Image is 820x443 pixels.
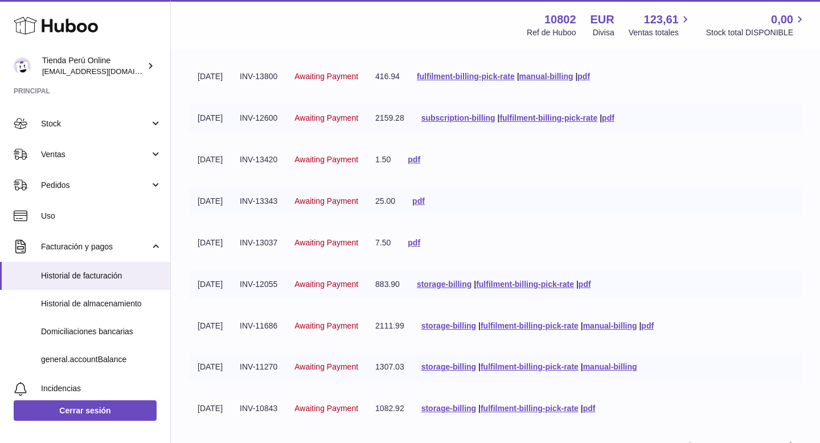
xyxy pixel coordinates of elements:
span: Historial de facturación [41,270,162,281]
td: [DATE] [189,395,231,423]
span: | [478,362,481,371]
td: [DATE] [189,146,231,174]
span: Facturación y pagos [41,241,150,252]
span: Awaiting Payment [294,72,358,81]
a: pdf [583,404,596,413]
a: fulfilment-billing-pick-rate [417,72,515,81]
td: INV-11270 [231,353,286,381]
td: INV-13800 [231,63,286,91]
span: | [600,113,602,122]
span: Ventas [41,149,150,160]
span: Incidencias [41,383,162,394]
td: [DATE] [189,229,231,257]
a: subscription-billing [421,113,495,122]
td: 25.00 [367,187,404,215]
td: INV-13343 [231,187,286,215]
a: storage-billing [421,362,476,371]
td: [DATE] [189,270,231,298]
span: 0,00 [771,12,793,27]
td: [DATE] [189,104,231,132]
a: pdf [602,113,614,122]
span: Awaiting Payment [294,280,358,289]
span: Awaiting Payment [294,238,358,247]
div: Ref de Huboo [527,27,576,38]
td: 7.50 [367,229,399,257]
td: INV-12055 [231,270,286,298]
a: fulfilment-billing-pick-rate [476,280,574,289]
span: general.accountBalance [41,354,162,365]
a: storage-billing [417,280,471,289]
div: Tienda Perú Online [42,55,145,77]
a: pdf [412,196,425,206]
span: | [575,72,577,81]
span: [EMAIL_ADDRESS][DOMAIN_NAME] [42,67,167,76]
td: INV-12600 [231,104,286,132]
td: 1307.03 [367,353,413,381]
a: pdf [577,72,590,81]
a: fulfilment-billing-pick-rate [481,362,579,371]
td: 1.50 [367,146,399,174]
img: contacto@tiendaperuonline.com [14,58,31,75]
span: Awaiting Payment [294,196,358,206]
a: manual-billing [519,72,573,81]
a: storage-billing [421,404,476,413]
a: 0,00 Stock total DISPONIBLE [706,12,806,38]
div: Divisa [593,27,614,38]
td: [DATE] [189,187,231,215]
a: 123,61 Ventas totales [629,12,692,38]
span: Stock [41,118,150,129]
td: 2111.99 [367,312,413,340]
a: pdf [408,155,420,164]
a: storage-billing [421,321,476,330]
span: | [581,404,583,413]
td: [DATE] [189,63,231,91]
span: | [478,321,481,330]
span: Awaiting Payment [294,155,358,164]
td: INV-13037 [231,229,286,257]
span: Uso [41,211,162,221]
a: fulfilment-billing-pick-rate [499,113,597,122]
span: | [474,280,476,289]
a: Cerrar sesión [14,400,157,421]
span: 123,61 [644,12,679,27]
span: | [639,321,641,330]
span: | [576,280,579,289]
span: | [581,321,583,330]
td: [DATE] [189,353,231,381]
a: fulfilment-billing-pick-rate [481,404,579,413]
strong: EUR [591,12,614,27]
span: | [581,362,583,371]
span: Awaiting Payment [294,113,358,122]
strong: 10802 [544,12,576,27]
span: Awaiting Payment [294,321,358,330]
span: | [478,404,481,413]
td: INV-13420 [231,146,286,174]
td: 1082.92 [367,395,413,423]
span: Ventas totales [629,27,692,38]
td: 883.90 [367,270,408,298]
td: INV-10843 [231,395,286,423]
td: 2159.28 [367,104,413,132]
span: Pedidos [41,180,150,191]
span: Awaiting Payment [294,404,358,413]
td: 416.94 [367,63,408,91]
span: Awaiting Payment [294,362,358,371]
span: Domiciliaciones bancarias [41,326,162,337]
a: fulfilment-billing-pick-rate [481,321,579,330]
a: pdf [641,321,654,330]
span: | [517,72,519,81]
span: | [497,113,499,122]
td: INV-11686 [231,312,286,340]
span: Stock total DISPONIBLE [706,27,806,38]
a: pdf [408,238,420,247]
a: manual-billing [583,321,637,330]
span: Historial de almacenamiento [41,298,162,309]
a: manual-billing [583,362,637,371]
td: [DATE] [189,312,231,340]
a: pdf [579,280,591,289]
